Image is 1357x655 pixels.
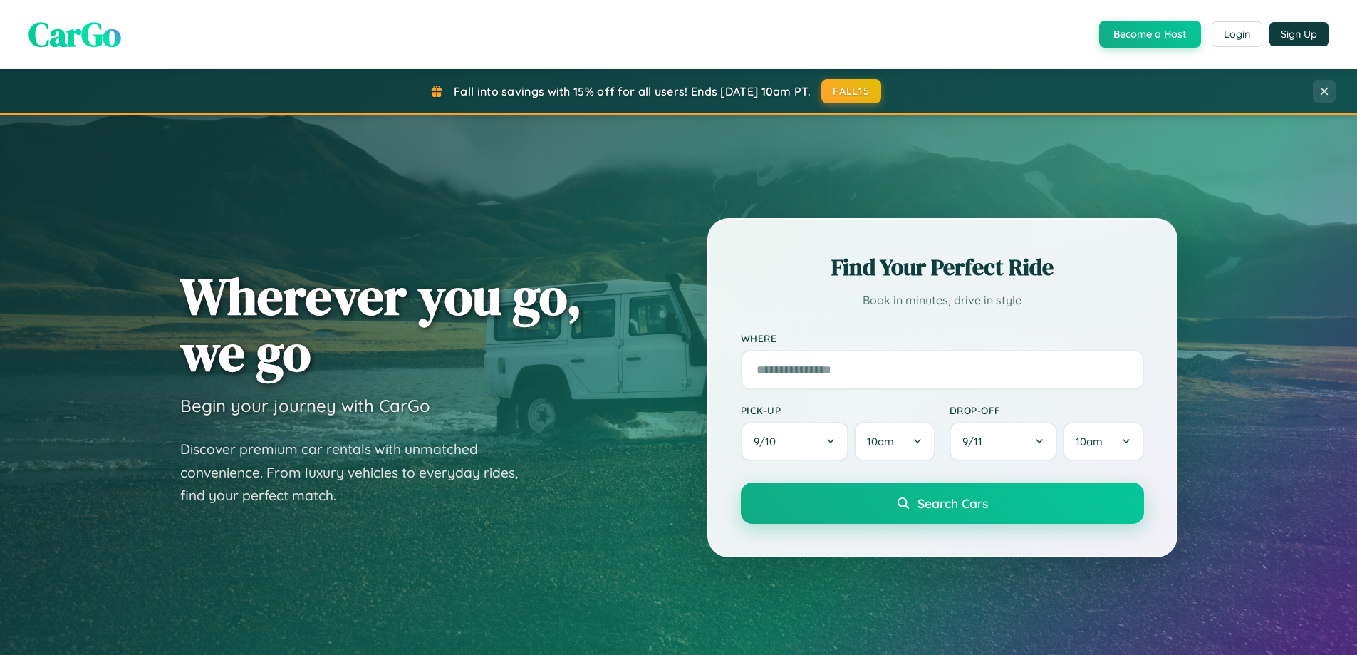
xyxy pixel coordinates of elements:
[950,422,1058,461] button: 9/11
[754,435,783,448] span: 9 / 10
[180,438,536,507] p: Discover premium car rentals with unmatched convenience. From luxury vehicles to everyday rides, ...
[28,11,121,58] span: CarGo
[741,483,1144,524] button: Search Cars
[917,495,988,511] span: Search Cars
[741,252,1144,283] h2: Find Your Perfect Ride
[1269,22,1329,46] button: Sign Up
[180,268,582,381] h1: Wherever you go, we go
[950,404,1144,416] label: Drop-off
[741,290,1144,311] p: Book in minutes, drive in style
[867,435,894,448] span: 10am
[854,422,935,461] button: 10am
[1099,21,1201,48] button: Become a Host
[741,404,935,416] label: Pick-up
[1212,21,1262,47] button: Login
[741,422,849,461] button: 9/10
[1076,435,1103,448] span: 10am
[1063,422,1143,461] button: 10am
[180,395,430,416] h3: Begin your journey with CarGo
[821,79,881,103] button: FALL15
[454,84,811,98] span: Fall into savings with 15% off for all users! Ends [DATE] 10am PT.
[962,435,989,448] span: 9 / 11
[741,332,1144,344] label: Where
